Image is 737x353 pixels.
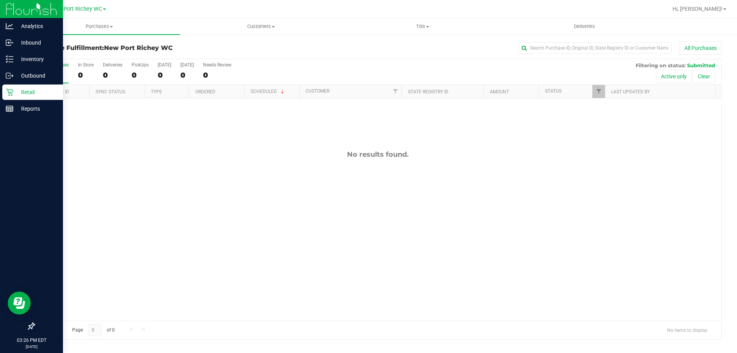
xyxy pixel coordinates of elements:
p: Inbound [13,38,59,47]
a: Sync Status [96,89,125,94]
p: Inventory [13,55,59,64]
div: Needs Review [203,62,231,68]
div: Deliveries [103,62,122,68]
div: 0 [203,71,231,80]
div: PickUps [132,62,149,68]
a: Ordered [195,89,215,94]
a: Last Updated By [611,89,650,94]
span: Customers [180,23,341,30]
span: Purchases [18,23,180,30]
inline-svg: Reports [6,105,13,113]
div: 0 [103,71,122,80]
div: 0 [78,71,94,80]
span: New Port Richey WC [104,44,173,51]
a: Type [151,89,162,94]
a: Status [545,88,562,94]
span: Hi, [PERSON_NAME]! [673,6,722,12]
inline-svg: Analytics [6,22,13,30]
span: New Port Richey WC [51,6,102,12]
inline-svg: Retail [6,88,13,96]
inline-svg: Inventory [6,55,13,63]
div: [DATE] [180,62,194,68]
div: 0 [132,71,149,80]
a: Deliveries [504,18,665,35]
button: Clear [693,70,715,83]
a: Tills [342,18,503,35]
p: [DATE] [3,344,59,350]
input: Search Purchase ID, Original ID, State Registry ID or Customer Name... [518,42,672,54]
iframe: Resource center [8,292,31,315]
p: Outbound [13,71,59,80]
span: Tills [342,23,503,30]
a: Filter [592,85,605,98]
div: No results found. [34,150,721,159]
div: In Store [78,62,94,68]
span: Filtering on status: [636,62,686,68]
a: Filter [389,85,402,98]
a: Customers [180,18,342,35]
button: Active only [656,70,692,83]
inline-svg: Outbound [6,72,13,80]
a: State Registry ID [408,89,448,94]
div: [DATE] [158,62,171,68]
p: Reports [13,104,59,113]
span: Deliveries [563,23,605,30]
p: Retail [13,88,59,97]
a: Customer [306,88,329,94]
a: Purchases [18,18,180,35]
span: No items to display [661,324,714,336]
span: Page of 0 [66,324,121,336]
div: 0 [158,71,171,80]
div: 0 [180,71,194,80]
a: Amount [490,89,509,94]
h3: Purchase Fulfillment: [34,45,263,51]
span: Submitted [687,62,715,68]
a: Scheduled [251,89,286,94]
inline-svg: Inbound [6,39,13,46]
p: Analytics [13,22,59,31]
button: All Purchases [679,41,722,55]
p: 03:26 PM EDT [3,337,59,344]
